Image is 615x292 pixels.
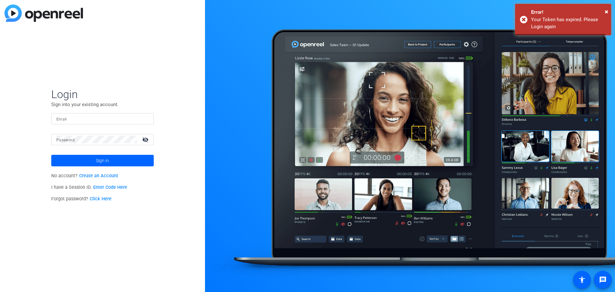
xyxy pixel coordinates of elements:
span: Login [51,88,154,101]
span: × [605,8,608,15]
span: No account? [51,173,118,179]
div: Error! [531,9,606,16]
button: Sign in [51,155,154,166]
mat-label: Password [56,138,75,142]
div: Your Token has expired. Please Login again [531,16,606,30]
button: Close [605,7,608,16]
span: Forgot password? [51,196,111,202]
a: Create an Account [79,173,118,179]
span: Sign in [96,153,109,169]
mat-label: Email [56,117,67,121]
img: blue-gradient.svg [4,4,83,22]
mat-icon: accessibility [578,276,586,284]
p: Sign into your existing account. [51,101,154,108]
mat-icon: message [599,276,607,284]
mat-icon: visibility_off [138,135,154,144]
input: Enter Email Address [56,115,149,122]
a: Click Here [90,196,111,202]
a: Enter Code Here [93,185,127,190]
span: I have a Session ID. [51,185,127,190]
